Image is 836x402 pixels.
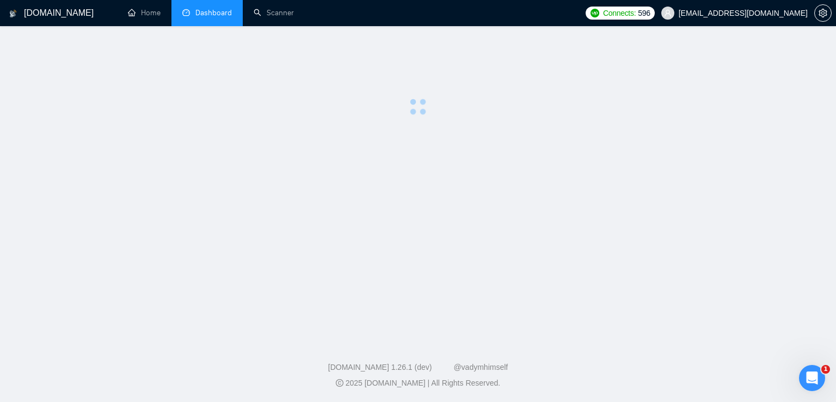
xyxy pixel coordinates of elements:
a: searchScanner [254,8,294,17]
span: user [664,9,672,17]
iframe: Intercom live chat [799,365,825,391]
a: @vadymhimself [453,363,508,371]
button: setting [814,4,832,22]
div: 2025 [DOMAIN_NAME] | All Rights Reserved. [9,377,827,389]
span: 596 [638,7,650,19]
span: Connects: [603,7,636,19]
a: homeHome [128,8,161,17]
img: upwork-logo.png [591,9,599,17]
span: 1 [821,365,830,374]
span: copyright [336,379,343,387]
span: dashboard [182,9,190,16]
span: Dashboard [195,8,232,17]
a: [DOMAIN_NAME] 1.26.1 (dev) [328,363,432,371]
img: logo [9,5,17,22]
a: setting [814,9,832,17]
span: setting [815,9,831,17]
